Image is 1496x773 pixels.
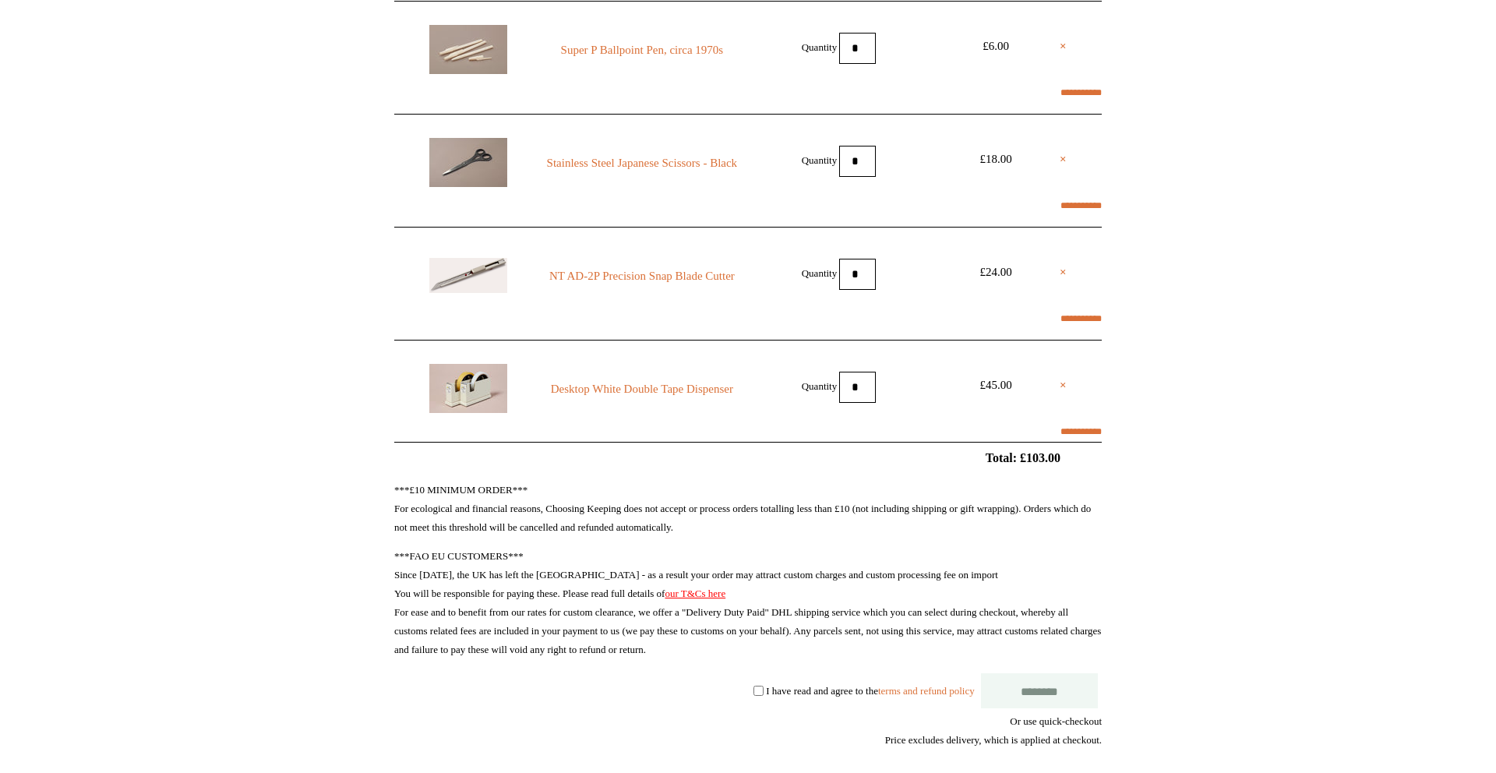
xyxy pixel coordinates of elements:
a: Super P Ballpoint Pen, circa 1970s [536,41,748,59]
h2: Total: £103.00 [358,450,1138,465]
div: £45.00 [961,376,1031,394]
img: Desktop White Double Tape Dispenser [429,364,507,413]
img: Stainless Steel Japanese Scissors - Black [429,138,507,187]
p: ***£10 MINIMUM ORDER*** For ecological and financial reasons, Choosing Keeping does not accept or... [394,481,1102,537]
a: Desktop White Double Tape Dispenser [536,379,748,398]
div: Price excludes delivery, which is applied at checkout. [394,731,1102,750]
a: terms and refund policy [878,684,975,696]
a: × [1060,263,1067,281]
label: I have read and agree to the [766,684,974,696]
label: Quantity [802,41,838,52]
img: Super P Ballpoint Pen, circa 1970s [429,25,507,74]
label: Quantity [802,154,838,165]
label: Quantity [802,266,838,278]
div: £18.00 [961,150,1031,168]
p: ***FAO EU CUSTOMERS*** Since [DATE], the UK has left the [GEOGRAPHIC_DATA] - as a result your ord... [394,547,1102,659]
div: Or use quick-checkout [394,712,1102,750]
div: £24.00 [961,263,1031,281]
a: × [1060,376,1067,394]
a: NT AD-2P Precision Snap Blade Cutter [536,266,748,285]
img: NT AD-2P Precision Snap Blade Cutter [429,258,507,293]
a: our T&Cs here [665,588,725,599]
a: × [1060,150,1067,168]
label: Quantity [802,379,838,391]
div: £6.00 [961,37,1031,55]
a: × [1060,37,1067,55]
a: Stainless Steel Japanese Scissors - Black [536,154,748,172]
